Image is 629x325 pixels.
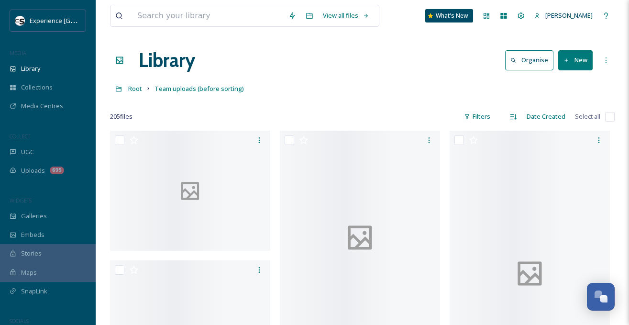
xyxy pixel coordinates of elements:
[425,9,473,22] a: What's New
[154,84,244,93] span: Team uploads (before sorting)
[21,287,47,296] span: SnapLink
[128,84,142,93] span: Root
[530,6,597,25] a: [PERSON_NAME]
[128,83,142,94] a: Root
[318,6,374,25] a: View all files
[545,11,593,20] span: [PERSON_NAME]
[50,167,64,174] div: 695
[21,230,44,239] span: Embeds
[587,283,615,311] button: Open Chat
[505,50,558,70] a: Organise
[21,64,40,73] span: Library
[30,16,124,25] span: Experience [GEOGRAPHIC_DATA]
[21,268,37,277] span: Maps
[10,317,29,325] span: SOCIALS
[21,212,47,221] span: Galleries
[21,101,63,111] span: Media Centres
[21,166,45,175] span: Uploads
[21,249,42,258] span: Stories
[21,147,34,157] span: UGC
[15,16,25,25] img: WSCC%20ES%20Socials%20Icon%20-%20Secondary%20-%20Black.jpg
[522,107,570,126] div: Date Created
[21,83,53,92] span: Collections
[459,107,495,126] div: Filters
[558,50,593,70] button: New
[154,83,244,94] a: Team uploads (before sorting)
[10,49,26,56] span: MEDIA
[10,197,32,204] span: WIDGETS
[132,5,284,26] input: Search your library
[505,50,553,70] button: Organise
[110,112,132,121] span: 205 file s
[10,133,30,140] span: COLLECT
[575,112,600,121] span: Select all
[139,46,195,75] a: Library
